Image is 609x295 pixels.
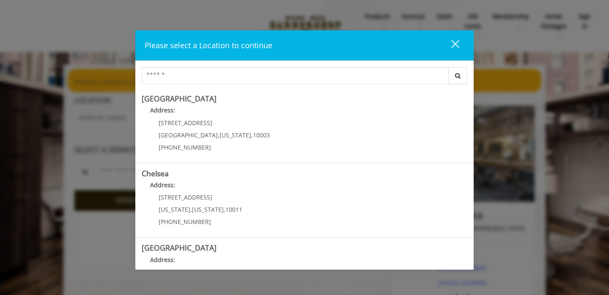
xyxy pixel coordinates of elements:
span: , [251,131,253,139]
span: [PHONE_NUMBER] [159,143,211,151]
span: [PHONE_NUMBER] [159,218,211,226]
span: [US_STATE] [219,131,251,139]
span: [GEOGRAPHIC_DATA] [159,131,218,139]
span: 10003 [253,131,270,139]
span: , [218,131,219,139]
b: [GEOGRAPHIC_DATA] [142,93,217,104]
span: 10011 [225,205,242,213]
span: [STREET_ADDRESS] [159,119,212,127]
b: Address: [150,256,175,264]
input: Search Center [142,67,449,84]
span: [US_STATE] [159,205,190,213]
div: close dialog [442,39,458,52]
button: close dialog [436,37,464,54]
b: Address: [150,181,175,189]
div: Center Select [142,67,467,88]
b: [GEOGRAPHIC_DATA] [142,243,217,253]
span: Please select a Location to continue [145,40,272,50]
span: , [190,205,192,213]
span: , [224,205,225,213]
i: Search button [453,73,463,79]
span: [US_STATE] [192,205,224,213]
b: Chelsea [142,168,169,178]
b: Address: [150,106,175,114]
span: [STREET_ADDRESS] [159,193,212,201]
